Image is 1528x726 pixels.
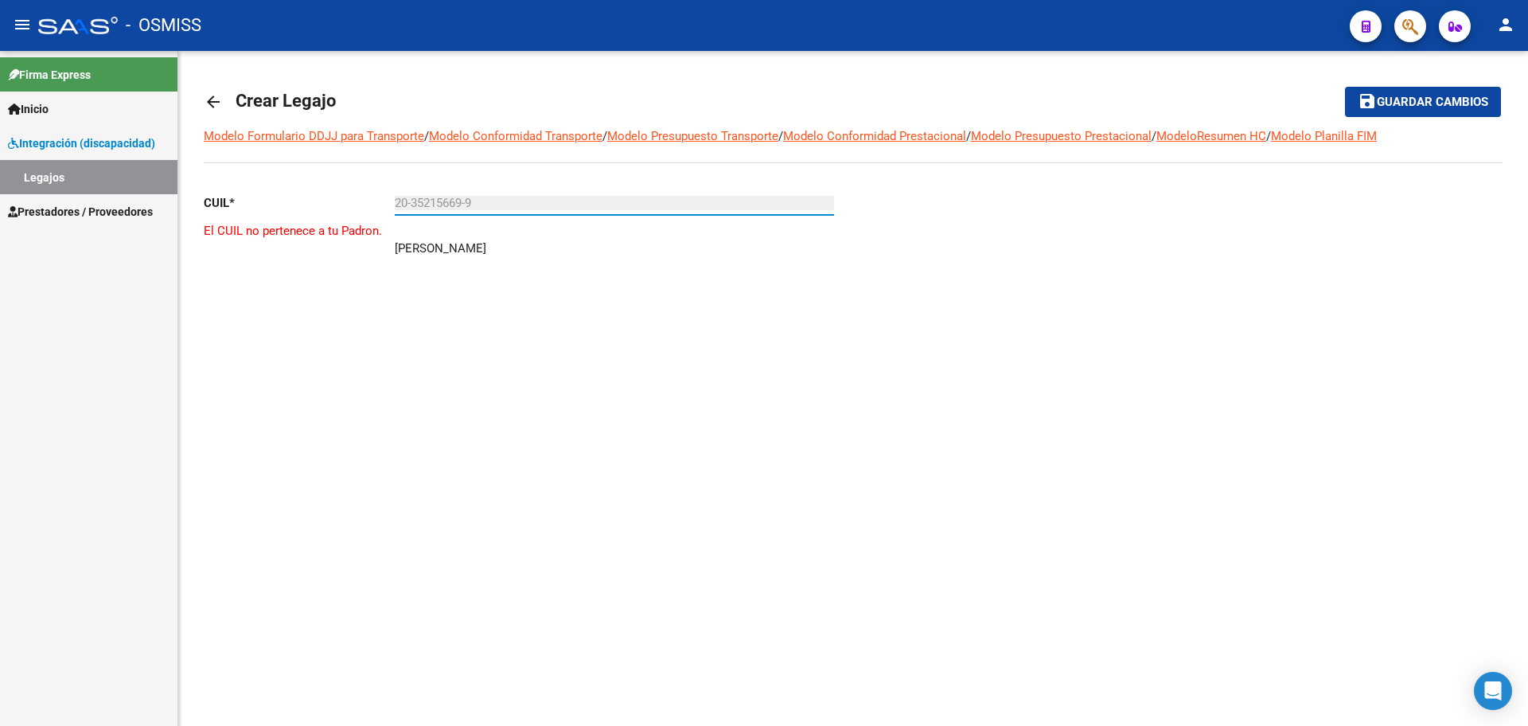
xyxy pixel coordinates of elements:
[395,240,486,257] p: [PERSON_NAME]
[8,100,49,118] span: Inicio
[1377,96,1488,110] span: Guardar cambios
[204,92,223,111] mat-icon: arrow_back
[126,8,201,43] span: - OSMISS
[1474,672,1512,710] div: Open Intercom Messenger
[1345,87,1501,116] button: Guardar cambios
[8,135,155,152] span: Integración (discapacidad)
[1156,129,1266,143] a: ModeloResumen HC
[8,66,91,84] span: Firma Express
[971,129,1152,143] a: Modelo Presupuesto Prestacional
[783,129,966,143] a: Modelo Conformidad Prestacional
[429,129,602,143] a: Modelo Conformidad Transporte
[204,129,424,143] a: Modelo Formulario DDJJ para Transporte
[1496,15,1515,34] mat-icon: person
[204,194,395,212] p: CUIL
[1271,129,1377,143] a: Modelo Planilla FIM
[1358,92,1377,111] mat-icon: save
[204,222,840,240] p: El CUIL no pertenece a tu Padron.
[607,129,778,143] a: Modelo Presupuesto Transporte
[204,127,1503,332] div: / / / / / /
[8,203,153,221] span: Prestadores / Proveedores
[13,15,32,34] mat-icon: menu
[236,91,336,111] span: Crear Legajo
